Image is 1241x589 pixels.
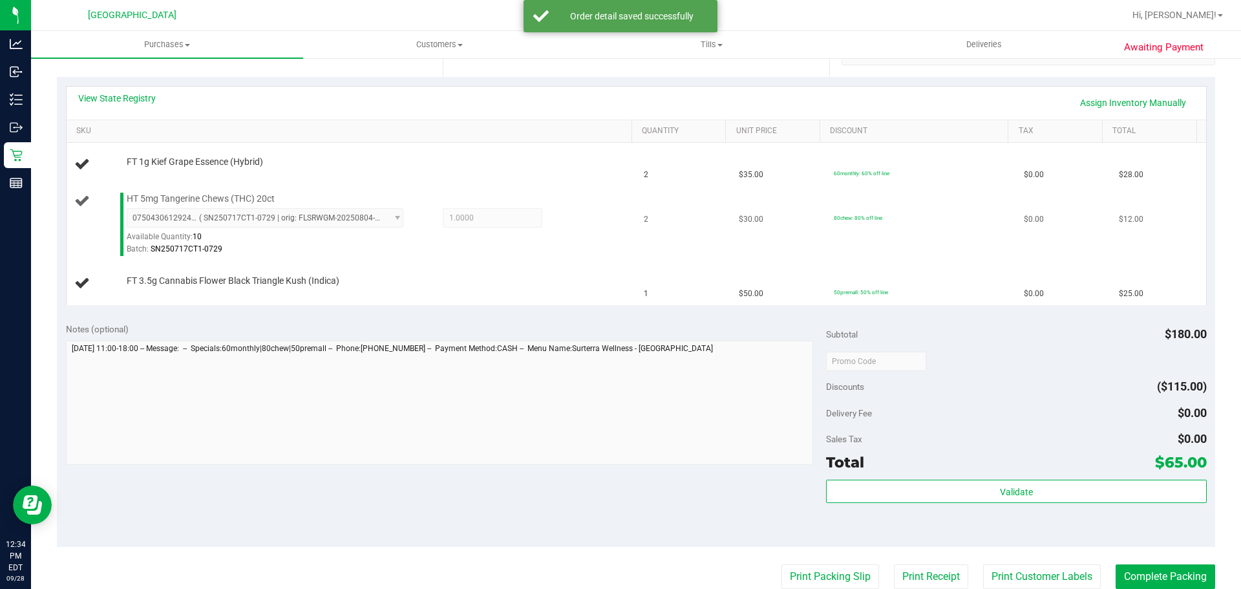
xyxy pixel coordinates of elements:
a: Discount [830,126,1003,136]
inline-svg: Reports [10,177,23,189]
span: Purchases [31,39,303,50]
span: $0.00 [1178,432,1207,445]
span: Sales Tax [826,434,862,444]
span: Discounts [826,375,864,398]
span: Deliveries [949,39,1019,50]
span: 50premall: 50% off line [834,289,888,295]
span: 10 [193,232,202,241]
span: FT 3.5g Cannabis Flower Black Triangle Kush (Indica) [127,275,339,287]
a: Quantity [642,126,721,136]
input: Promo Code [826,352,926,371]
span: 60monthly: 60% off line [834,170,889,177]
inline-svg: Outbound [10,121,23,134]
span: $180.00 [1165,327,1207,341]
span: $0.00 [1024,213,1044,226]
a: Tax [1019,126,1098,136]
button: Print Packing Slip [781,564,879,589]
inline-svg: Analytics [10,37,23,50]
span: [GEOGRAPHIC_DATA] [88,10,176,21]
p: 09/28 [6,573,25,583]
a: Purchases [31,31,303,58]
span: SN250717CT1-0729 [151,244,222,253]
a: Tills [575,31,847,58]
a: Customers [303,31,575,58]
span: Customers [304,39,575,50]
button: Print Customer Labels [983,564,1101,589]
span: 1 [644,288,648,300]
span: 80chew: 80% off line [834,215,882,221]
span: Total [826,453,864,471]
span: Validate [1000,487,1033,497]
a: Assign Inventory Manually [1072,92,1194,114]
button: Complete Packing [1116,564,1215,589]
span: Notes (optional) [66,324,129,334]
a: Total [1112,126,1191,136]
span: Tills [576,39,847,50]
inline-svg: Inventory [10,93,23,106]
span: Hi, [PERSON_NAME]! [1132,10,1216,20]
span: Awaiting Payment [1124,40,1204,55]
inline-svg: Retail [10,149,23,162]
button: Validate [826,480,1206,503]
div: Order detail saved successfully [556,10,708,23]
span: $0.00 [1024,288,1044,300]
span: $65.00 [1155,453,1207,471]
div: Available Quantity: [127,228,418,253]
span: $30.00 [739,213,763,226]
inline-svg: Inbound [10,65,23,78]
button: Print Receipt [894,564,968,589]
a: Unit Price [736,126,815,136]
span: 2 [644,169,648,181]
span: HT 5mg Tangerine Chews (THC) 20ct [127,193,275,205]
p: 12:34 PM EDT [6,539,25,573]
span: $25.00 [1119,288,1143,300]
span: $0.00 [1178,406,1207,420]
span: $35.00 [739,169,763,181]
span: $0.00 [1024,169,1044,181]
span: FT 1g Kief Grape Essence (Hybrid) [127,156,263,168]
a: Deliveries [848,31,1120,58]
span: Subtotal [826,329,858,339]
span: $50.00 [739,288,763,300]
span: $28.00 [1119,169,1143,181]
span: Delivery Fee [826,408,872,418]
iframe: Resource center [13,486,52,524]
span: ($115.00) [1157,380,1207,393]
a: SKU [76,126,626,136]
span: $12.00 [1119,213,1143,226]
span: 2 [644,213,648,226]
a: View State Registry [78,92,156,105]
span: Batch: [127,244,149,253]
